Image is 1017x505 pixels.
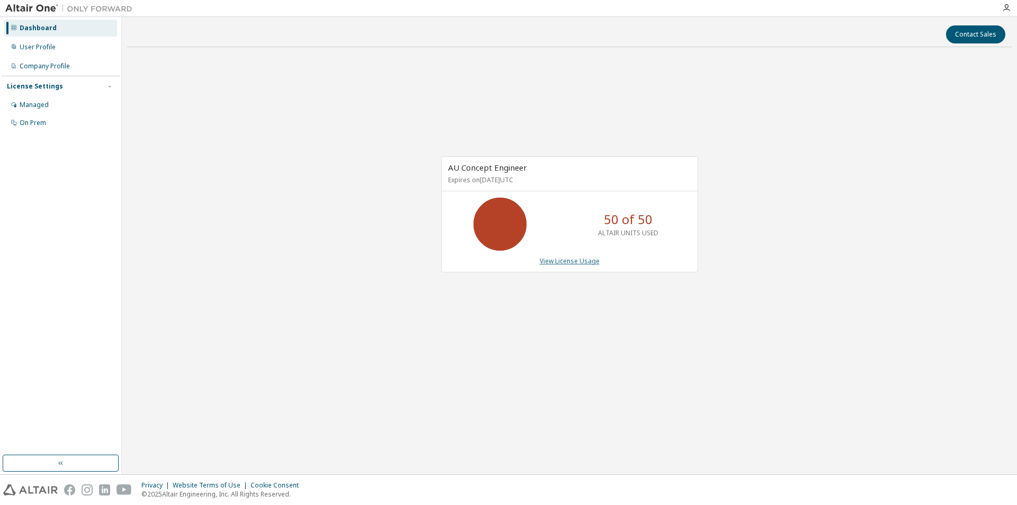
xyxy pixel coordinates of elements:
[5,3,138,14] img: Altair One
[946,25,1005,43] button: Contact Sales
[99,484,110,495] img: linkedin.svg
[20,119,46,127] div: On Prem
[540,256,600,265] a: View License Usage
[20,24,57,32] div: Dashboard
[7,82,63,91] div: License Settings
[64,484,75,495] img: facebook.svg
[20,62,70,70] div: Company Profile
[173,481,251,490] div: Website Terms of Use
[598,228,658,237] p: ALTAIR UNITS USED
[141,481,173,490] div: Privacy
[20,43,56,51] div: User Profile
[448,162,527,173] span: AU Concept Engineer
[141,490,305,499] p: © 2025 Altair Engineering, Inc. All Rights Reserved.
[251,481,305,490] div: Cookie Consent
[117,484,132,495] img: youtube.svg
[3,484,58,495] img: altair_logo.svg
[604,210,653,228] p: 50 of 50
[82,484,93,495] img: instagram.svg
[448,175,689,184] p: Expires on [DATE] UTC
[20,101,49,109] div: Managed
